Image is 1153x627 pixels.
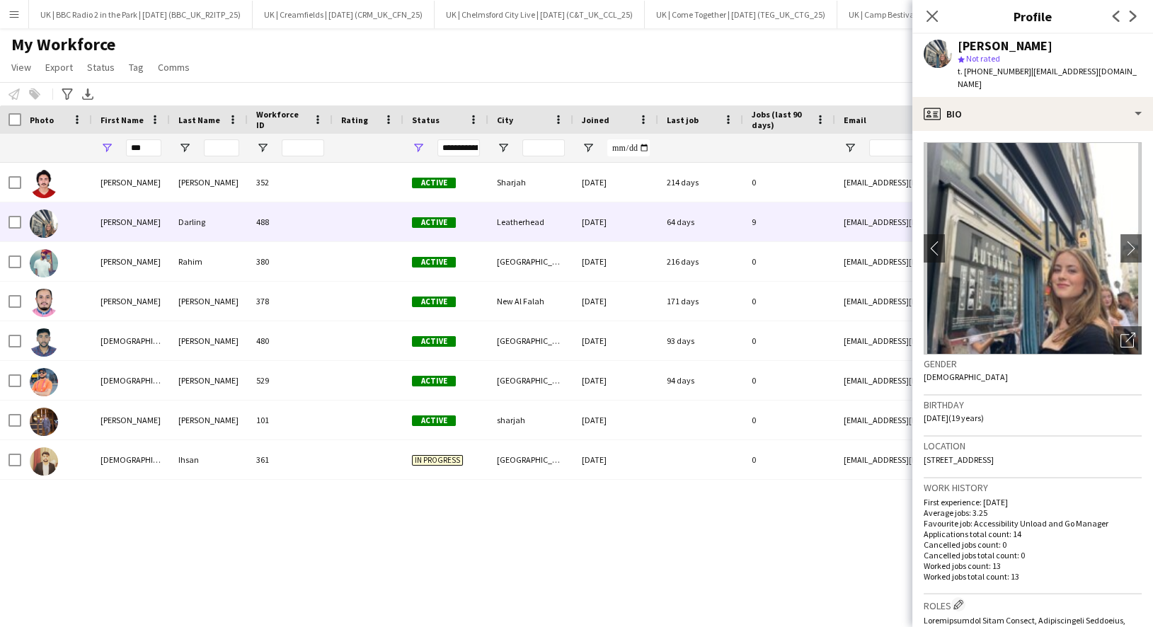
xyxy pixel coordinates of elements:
[743,242,835,281] div: 0
[924,507,1142,518] p: Average jobs: 3.25
[488,202,573,241] div: Leatherhead
[658,361,743,400] div: 94 days
[912,7,1153,25] h3: Profile
[101,142,113,154] button: Open Filter Menu
[924,454,994,465] span: [STREET_ADDRESS]
[92,321,170,360] div: [DEMOGRAPHIC_DATA]
[573,202,658,241] div: [DATE]
[170,202,248,241] div: Darling
[248,401,333,439] div: 101
[412,217,456,228] span: Active
[170,321,248,360] div: [PERSON_NAME]
[582,142,595,154] button: Open Filter Menu
[40,58,79,76] a: Export
[658,321,743,360] div: 93 days
[924,372,1008,382] span: [DEMOGRAPHIC_DATA]
[123,58,149,76] a: Tag
[924,413,984,423] span: [DATE] (19 years)
[958,40,1052,52] div: [PERSON_NAME]
[835,202,1118,241] div: [EMAIL_ADDRESS][DOMAIN_NAME]
[573,401,658,439] div: [DATE]
[6,58,37,76] a: View
[92,361,170,400] div: [DEMOGRAPHIC_DATA]
[45,61,73,74] span: Export
[743,202,835,241] div: 9
[92,242,170,281] div: [PERSON_NAME]
[924,550,1142,560] p: Cancelled jobs total count: 0
[30,368,58,396] img: Muhammad Irfan
[92,282,170,321] div: [PERSON_NAME]
[170,401,248,439] div: [PERSON_NAME]
[412,455,463,466] span: In progress
[658,202,743,241] div: 64 days
[30,170,58,198] img: Ahmad Shah
[488,163,573,202] div: Sharjah
[924,518,1142,529] p: Favourite job: Accessibility Unload and Go Manager
[844,142,856,154] button: Open Filter Menu
[835,401,1118,439] div: [EMAIL_ADDRESS][DOMAIN_NAME]
[958,66,1031,76] span: t. [PHONE_NUMBER]
[924,571,1142,582] p: Worked jobs total count: 13
[29,1,253,28] button: UK | BBC Radio 2 in the Park | [DATE] (BBC_UK_R2ITP_25)
[170,163,248,202] div: [PERSON_NAME]
[958,66,1137,89] span: | [EMAIL_ADDRESS][DOMAIN_NAME]
[743,440,835,479] div: 0
[30,447,58,476] img: Muhammad Usman Ihsan
[178,142,191,154] button: Open Filter Menu
[341,115,368,125] span: Rating
[412,257,456,268] span: Active
[152,58,195,76] a: Comms
[256,109,307,130] span: Workforce ID
[253,1,435,28] button: UK | Creamfields | [DATE] (CRM_UK_CFN_25)
[59,86,76,103] app-action-btn: Advanced filters
[488,282,573,321] div: New Al Falah
[412,336,456,347] span: Active
[248,242,333,281] div: 380
[170,282,248,321] div: [PERSON_NAME]
[92,440,170,479] div: [DEMOGRAPHIC_DATA][PERSON_NAME]
[282,139,324,156] input: Workforce ID Filter Input
[488,401,573,439] div: sharjah
[81,58,120,76] a: Status
[912,97,1153,131] div: Bio
[30,289,58,317] img: Muhamad Al Amudi
[488,440,573,479] div: [GEOGRAPHIC_DATA]
[30,249,58,277] img: Mohammad Rahim
[92,401,170,439] div: [PERSON_NAME]
[11,61,31,74] span: View
[126,139,161,156] input: First Name Filter Input
[412,142,425,154] button: Open Filter Menu
[170,440,248,479] div: Ihsan
[497,115,513,125] span: City
[582,115,609,125] span: Joined
[488,321,573,360] div: [GEOGRAPHIC_DATA]
[924,439,1142,452] h3: Location
[743,321,835,360] div: 0
[835,242,1118,281] div: [EMAIL_ADDRESS][DOMAIN_NAME]
[658,282,743,321] div: 171 days
[835,440,1118,479] div: [EMAIL_ADDRESS][DOMAIN_NAME]
[129,61,144,74] span: Tag
[170,361,248,400] div: [PERSON_NAME]
[835,163,1118,202] div: [EMAIL_ADDRESS][DOMAIN_NAME]
[573,163,658,202] div: [DATE]
[178,115,220,125] span: Last Name
[835,321,1118,360] div: [EMAIL_ADDRESS][DOMAIN_NAME]
[488,361,573,400] div: [GEOGRAPHIC_DATA]
[92,163,170,202] div: [PERSON_NAME]
[248,202,333,241] div: 488
[924,481,1142,494] h3: Work history
[92,202,170,241] div: [PERSON_NAME]
[412,297,456,307] span: Active
[101,115,144,125] span: First Name
[924,398,1142,411] h3: Birthday
[87,61,115,74] span: Status
[667,115,699,125] span: Last job
[248,321,333,360] div: 480
[248,163,333,202] div: 352
[844,115,866,125] span: Email
[412,376,456,386] span: Active
[573,282,658,321] div: [DATE]
[248,282,333,321] div: 378
[924,539,1142,550] p: Cancelled jobs count: 0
